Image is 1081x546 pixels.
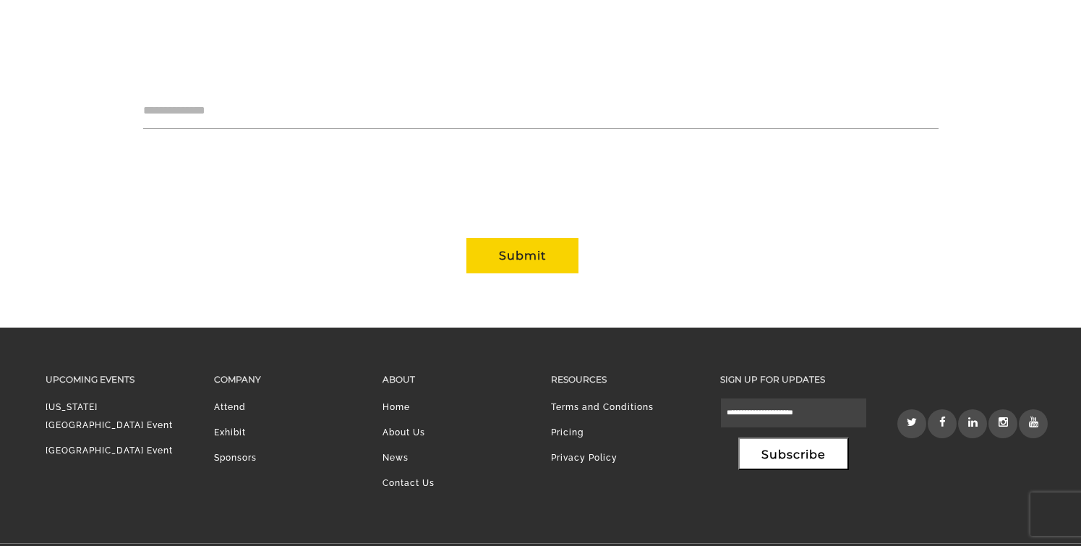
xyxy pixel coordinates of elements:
[383,371,529,388] h3: About
[383,453,409,463] a: News
[383,478,435,488] a: Contact Us
[214,453,257,463] a: Sponsors
[383,427,425,438] a: About Us
[214,402,246,412] a: Attend
[46,445,173,456] a: [GEOGRAPHIC_DATA] Event
[551,453,618,463] a: Privacy Policy
[551,402,654,412] a: Terms and Conditions
[214,371,361,388] h3: Company
[466,238,578,273] button: Submit
[720,371,867,388] h3: Sign up for updates
[46,402,173,430] a: [US_STATE][GEOGRAPHIC_DATA] Event
[551,427,584,438] a: Pricing
[738,438,849,470] button: Subscribe
[383,402,410,412] a: Home
[551,371,698,388] h3: Resources
[214,427,246,438] a: Exhibit
[46,371,192,388] h3: Upcoming Events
